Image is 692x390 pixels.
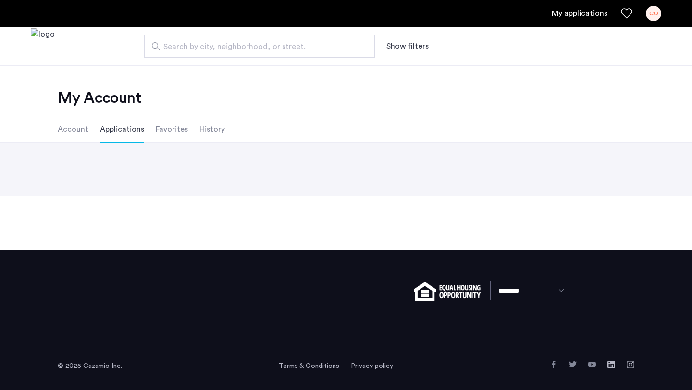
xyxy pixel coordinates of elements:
a: YouTube [588,361,596,368]
select: Language select [490,281,573,300]
a: Instagram [627,361,634,368]
a: Twitter [569,361,577,368]
li: Favorites [156,116,188,143]
a: My application [552,8,607,19]
span: Search by city, neighborhood, or street. [163,41,348,52]
li: Account [58,116,88,143]
span: © 2025 Cazamio Inc. [58,363,122,369]
img: logo [31,28,55,64]
a: LinkedIn [607,361,615,368]
li: History [199,116,225,143]
div: CO [646,6,661,21]
input: Apartment Search [144,35,375,58]
h2: My Account [58,88,634,108]
a: Facebook [550,361,557,368]
img: equal-housing.png [414,282,481,301]
a: Terms and conditions [279,361,339,371]
li: Applications [100,116,144,143]
a: Cazamio logo [31,28,55,64]
a: Privacy policy [351,361,393,371]
button: Show or hide filters [386,40,429,52]
a: Favorites [621,8,632,19]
